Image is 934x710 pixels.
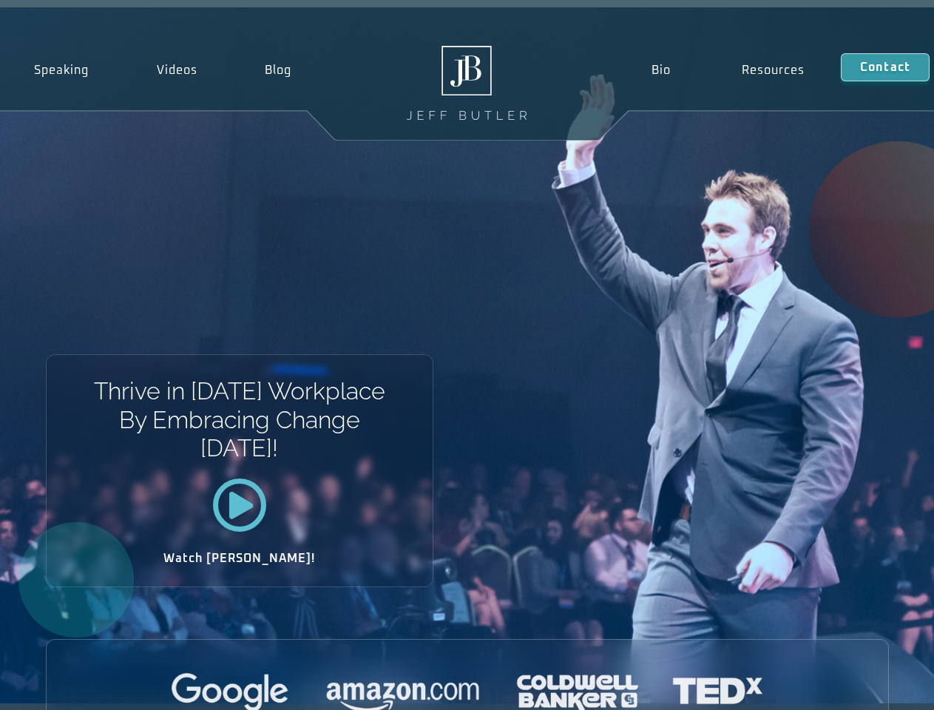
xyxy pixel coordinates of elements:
[615,53,706,87] a: Bio
[615,53,840,87] nav: Menu
[706,53,841,87] a: Resources
[123,53,231,87] a: Videos
[92,377,386,462] h1: Thrive in [DATE] Workplace By Embracing Change [DATE]!
[231,53,325,87] a: Blog
[98,552,381,564] h2: Watch [PERSON_NAME]!
[841,53,930,81] a: Contact
[860,61,910,73] span: Contact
